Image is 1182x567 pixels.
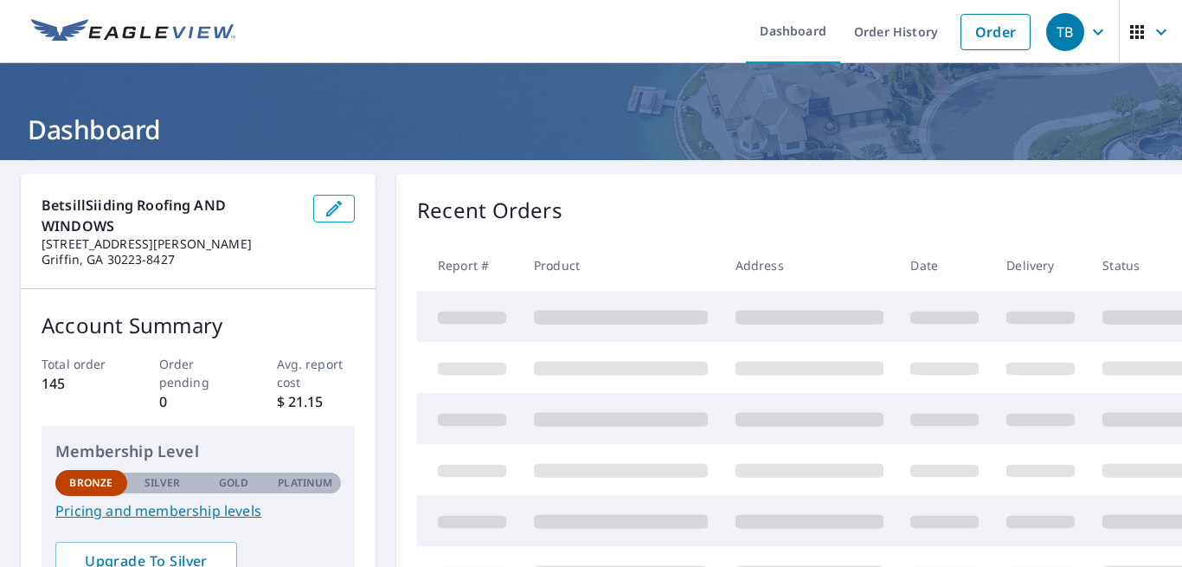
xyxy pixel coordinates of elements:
p: Platinum [278,475,332,491]
th: Delivery [992,240,1089,291]
th: Address [722,240,897,291]
p: Gold [219,475,248,491]
p: Bronze [69,475,112,491]
img: EV Logo [31,19,235,45]
h1: Dashboard [21,112,1161,147]
p: 145 [42,373,120,394]
p: Avg. report cost [277,355,356,391]
p: [STREET_ADDRESS][PERSON_NAME] [42,236,299,252]
th: Product [520,240,722,291]
p: 0 [159,391,238,412]
p: Membership Level [55,440,341,463]
p: Griffin, GA 30223-8427 [42,252,299,267]
p: Silver [145,475,181,491]
p: Account Summary [42,310,355,341]
p: $ 21.15 [277,391,356,412]
p: Recent Orders [417,195,562,226]
p: Total order [42,355,120,373]
th: Report # [417,240,520,291]
a: Pricing and membership levels [55,500,341,521]
th: Date [896,240,992,291]
p: Order pending [159,355,238,391]
div: TB [1046,13,1084,51]
p: BetsillSiiding Roofing AND WINDOWS [42,195,299,236]
a: Order [960,14,1031,50]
